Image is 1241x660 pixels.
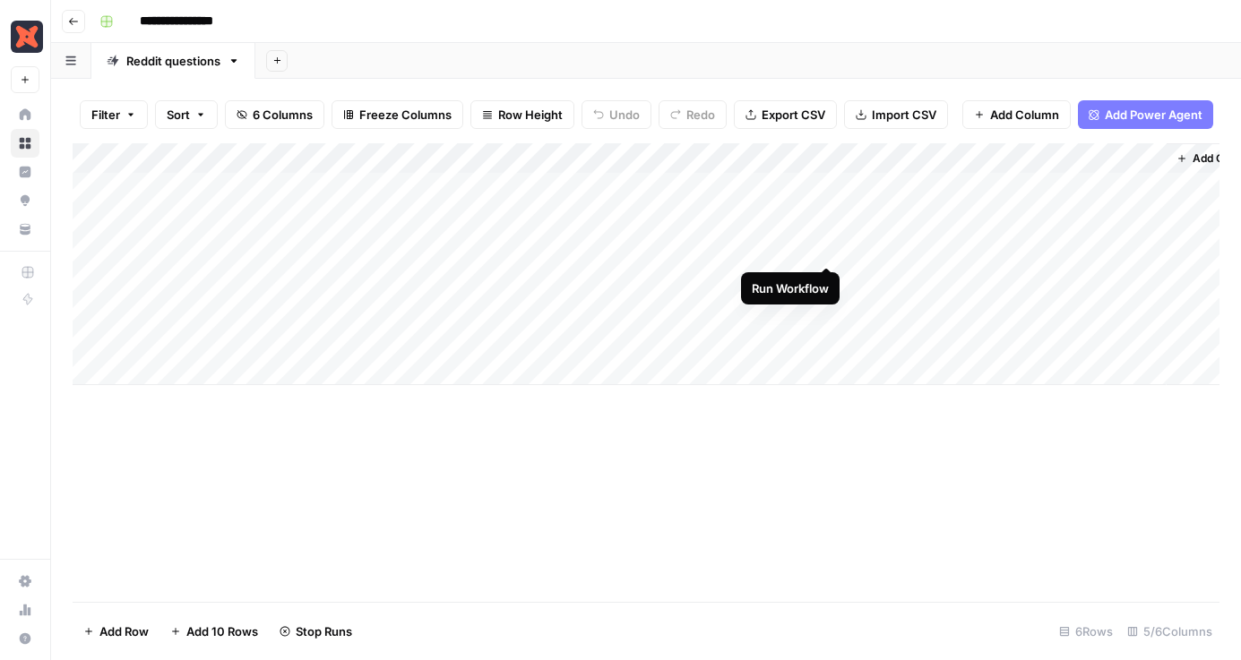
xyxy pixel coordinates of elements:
[686,106,715,124] span: Redo
[1120,617,1219,646] div: 5/6 Columns
[11,158,39,186] a: Insights
[1078,100,1213,129] button: Add Power Agent
[752,279,829,297] div: Run Workflow
[11,596,39,624] a: Usage
[11,14,39,59] button: Workspace: Marketing - dbt Labs
[269,617,363,646] button: Stop Runs
[1105,106,1202,124] span: Add Power Agent
[11,624,39,653] button: Help + Support
[225,100,324,129] button: 6 Columns
[11,21,43,53] img: Marketing - dbt Labs Logo
[359,106,452,124] span: Freeze Columns
[11,129,39,158] a: Browse
[659,100,727,129] button: Redo
[80,100,148,129] button: Filter
[253,106,313,124] span: 6 Columns
[186,622,258,640] span: Add 10 Rows
[73,617,159,646] button: Add Row
[11,567,39,596] a: Settings
[11,215,39,244] a: Your Data
[990,106,1059,124] span: Add Column
[11,100,39,129] a: Home
[582,100,651,129] button: Undo
[126,52,220,70] div: Reddit questions
[498,106,563,124] span: Row Height
[11,186,39,215] a: Opportunities
[91,106,120,124] span: Filter
[844,100,948,129] button: Import CSV
[99,622,149,640] span: Add Row
[155,100,218,129] button: Sort
[609,106,640,124] span: Undo
[470,100,574,129] button: Row Height
[762,106,825,124] span: Export CSV
[332,100,463,129] button: Freeze Columns
[296,622,352,640] span: Stop Runs
[962,100,1071,129] button: Add Column
[872,106,936,124] span: Import CSV
[159,617,269,646] button: Add 10 Rows
[167,106,190,124] span: Sort
[91,43,255,79] a: Reddit questions
[1052,617,1120,646] div: 6 Rows
[734,100,837,129] button: Export CSV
